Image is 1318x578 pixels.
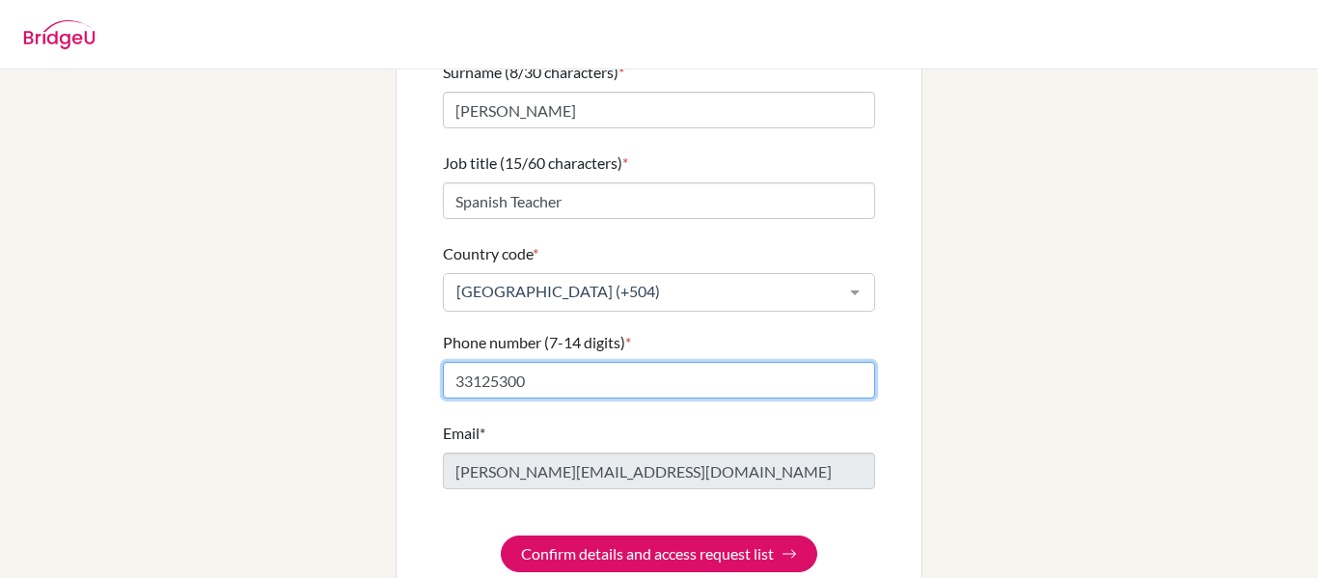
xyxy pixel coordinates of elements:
label: Surname (8/30 characters) [443,61,624,84]
input: Enter your number [443,362,875,399]
label: Email* [443,422,485,445]
label: Job title (15/60 characters) [443,151,628,175]
span: [GEOGRAPHIC_DATA] (+504) [452,282,836,301]
img: Arrow right [782,546,797,562]
label: Phone number (7-14 digits) [443,331,631,354]
input: Enter your surname [443,92,875,128]
button: Confirm details and access request list [501,536,817,572]
img: BridgeU logo [23,20,96,49]
input: Enter your job title [443,182,875,219]
label: Country code [443,242,538,265]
